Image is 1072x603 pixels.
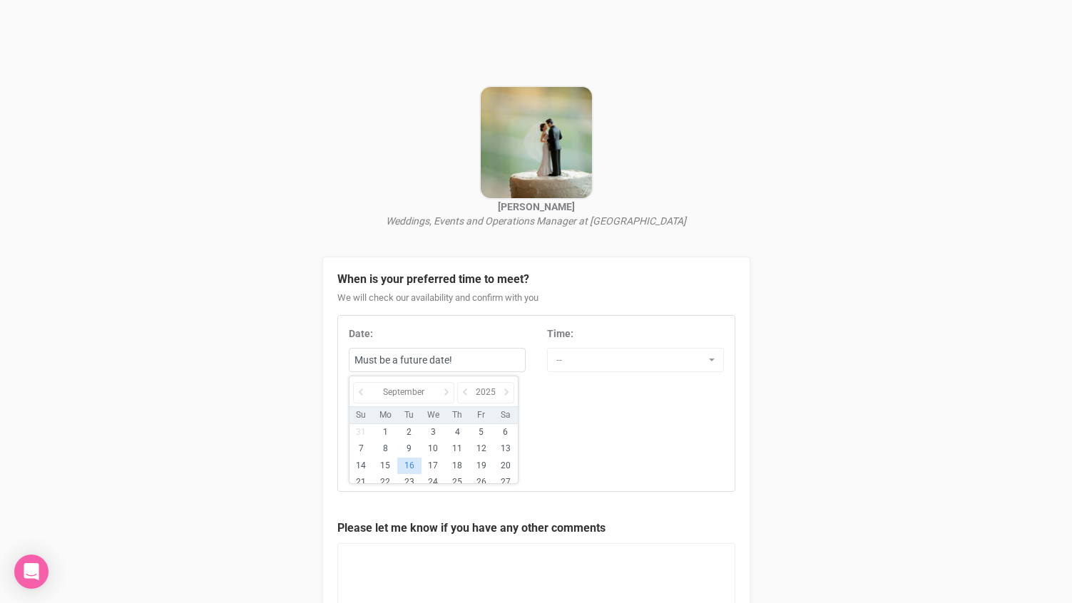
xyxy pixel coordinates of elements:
legend: When is your preferred time to meet? [337,272,735,288]
span: -- [556,353,705,367]
li: 24 [422,474,446,490]
li: 3 [422,424,446,440]
li: 23 [397,474,422,490]
li: 7 [349,440,374,457]
li: 17 [422,458,446,474]
li: 12 [469,440,494,457]
li: 18 [445,458,469,474]
li: 21 [349,474,374,490]
li: Th [445,409,469,421]
li: 26 [469,474,494,490]
li: 5 [469,424,494,440]
li: 19 [469,458,494,474]
span: 2025 [476,386,496,398]
i: Weddings, Events and Operations Manager at [GEOGRAPHIC_DATA] [386,215,686,227]
li: 25 [445,474,469,490]
li: We [422,409,446,421]
li: 1 [373,424,397,440]
li: 16 [397,458,422,474]
li: Fr [469,409,494,421]
li: 13 [494,440,518,457]
li: 20 [494,458,518,474]
li: 10 [422,440,446,457]
li: 31 [349,424,374,440]
strong: Date: [349,328,373,339]
li: 2 [397,424,422,440]
img: open-uri20221221-4-1o6imfp [479,86,593,200]
li: Tu [397,409,422,421]
li: 11 [445,440,469,457]
li: Sa [494,409,518,421]
li: 27 [494,474,518,490]
li: 22 [373,474,397,490]
strong: Time: [547,328,573,339]
legend: Please let me know if you have any other comments [337,520,735,537]
li: 14 [349,458,374,474]
div: We will check our availability and confirm with you [337,292,735,316]
li: 6 [494,424,518,440]
li: 8 [373,440,397,457]
li: 4 [445,424,469,440]
button: -- [547,348,724,372]
span: September [383,386,424,398]
div: Open Intercom Messenger [14,555,49,589]
li: Su [349,409,374,421]
li: 9 [397,440,422,457]
strong: [PERSON_NAME] [498,201,575,212]
li: Mo [373,409,397,421]
span: Must be a future date! [354,354,452,366]
li: 15 [373,458,397,474]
